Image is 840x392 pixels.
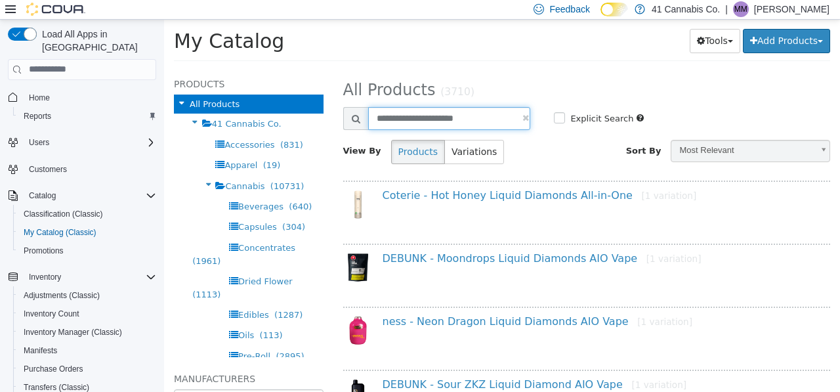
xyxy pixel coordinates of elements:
[18,361,89,377] a: Purchase Orders
[3,88,161,107] button: Home
[18,108,56,124] a: Reports
[18,225,156,240] span: My Catalog (Classic)
[60,120,110,130] span: Accessories
[219,169,533,182] a: Coterie - Hot Honey Liquid Diamonds All-in-One[1 variation]
[48,99,117,109] span: 41 Cannabis Co.
[3,160,161,179] button: Customers
[13,341,161,360] button: Manifests
[18,324,127,340] a: Inventory Manager (Classic)
[227,120,281,144] button: Products
[24,90,55,106] a: Home
[10,351,159,367] h5: Manufacturers
[507,120,666,142] a: Most Relevant
[478,171,533,181] small: [1 variation]
[18,343,62,359] a: Manifests
[18,343,156,359] span: Manifests
[24,246,64,256] span: Promotions
[24,188,156,204] span: Catalog
[26,3,85,16] img: Cova
[734,1,747,17] span: MM
[24,327,122,338] span: Inventory Manager (Classic)
[725,1,728,17] p: |
[24,111,51,121] span: Reports
[116,120,139,130] span: (831)
[276,66,310,78] small: (3710)
[26,79,75,89] span: All Products
[18,243,156,259] span: Promotions
[60,141,93,150] span: Apparel
[24,135,54,150] button: Users
[13,242,161,260] button: Promotions
[600,3,628,16] input: Dark Mode
[179,126,217,136] span: View By
[96,311,119,320] span: (113)
[29,137,49,148] span: Users
[179,359,209,389] img: 150
[18,324,156,340] span: Inventory Manager (Classic)
[467,360,522,370] small: [1 variation]
[13,360,161,378] button: Purchase Orders
[37,28,156,54] span: Load All Apps in [GEOGRAPHIC_DATA]
[179,233,209,263] img: 150
[29,272,61,282] span: Inventory
[24,188,61,204] button: Catalog
[74,332,106,341] span: Pre-Roll
[10,10,120,33] span: My Catalog
[24,161,156,177] span: Customers
[13,305,161,323] button: Inventory Count
[18,288,156,303] span: Adjustments (Classic)
[61,162,100,171] span: Cannabis
[3,133,161,152] button: Users
[24,162,72,177] a: Customers
[74,257,128,267] span: Dried Flower
[24,135,156,150] span: Users
[526,9,576,33] button: Tools
[24,309,79,319] span: Inventory Count
[13,323,161,341] button: Inventory Manager (Classic)
[652,1,720,17] p: 41 Cannabis Co.
[24,290,100,301] span: Adjustments (Classic)
[549,3,589,16] span: Feedback
[110,290,138,300] span: (1287)
[74,182,119,192] span: Beverages
[10,56,159,72] h5: Products
[18,306,156,322] span: Inventory Count
[18,225,102,240] a: My Catalog (Classic)
[18,206,156,222] span: Classification (Classic)
[13,223,161,242] button: My Catalog (Classic)
[13,286,161,305] button: Adjustments (Classic)
[18,243,69,259] a: Promotions
[219,295,528,308] a: ness - Neon Dragon Liquid Diamonds AIO Vape[1 variation]
[74,202,113,212] span: Capsules
[18,288,105,303] a: Adjustments (Classic)
[24,227,96,238] span: My Catalog (Classic)
[403,93,469,106] label: Explicit Search
[74,290,105,300] span: Edibles
[106,162,140,171] span: (10731)
[280,120,340,144] button: Variations
[28,270,56,280] span: (1113)
[24,364,83,374] span: Purchase Orders
[29,164,67,175] span: Customers
[179,170,209,200] img: 150
[29,93,50,103] span: Home
[24,269,156,285] span: Inventory
[18,306,85,322] a: Inventory Count
[99,141,117,150] span: (19)
[600,16,601,17] span: Dark Mode
[74,223,131,233] span: Concentrates
[24,209,103,219] span: Classification (Classic)
[219,359,523,371] a: DEBUNK - Sour ZKZ Liquid Diamond AIO Vape[1 variation]
[18,206,108,222] a: Classification (Classic)
[179,61,272,79] span: All Products
[125,182,148,192] span: (640)
[18,361,156,377] span: Purchase Orders
[28,236,56,246] span: (1961)
[29,190,56,201] span: Catalog
[179,296,209,326] img: 150
[219,232,537,245] a: DEBUNK - Moondrops Liquid Diamonds AIO Vape[1 variation]
[473,297,528,307] small: [1 variation]
[462,126,497,136] span: Sort By
[754,1,829,17] p: [PERSON_NAME]
[24,269,66,285] button: Inventory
